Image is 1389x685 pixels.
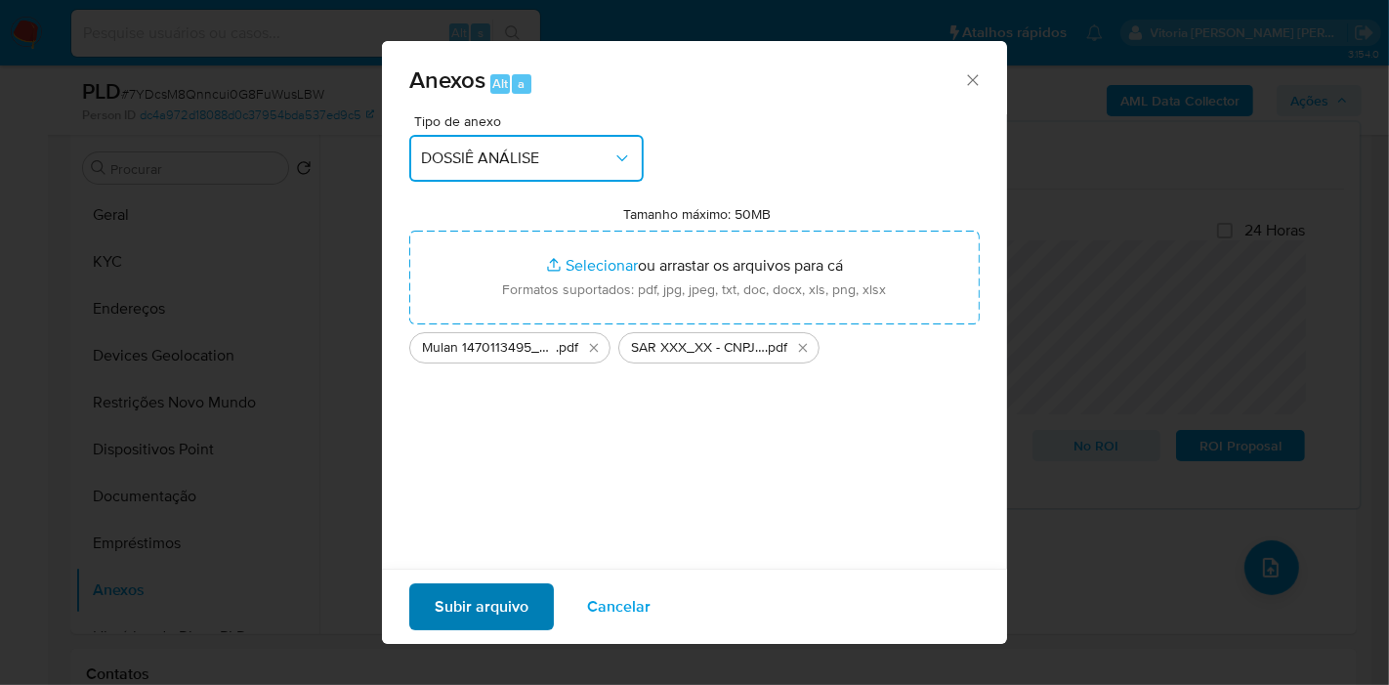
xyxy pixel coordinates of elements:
span: Mulan 1470113495_2025_08_15_08_37_23 [422,338,556,358]
button: Cancelar [562,583,676,630]
span: DOSSIÊ ANÁLISE [421,149,612,168]
span: Tipo de anexo [414,114,649,128]
button: Subir arquivo [409,583,554,630]
ul: Arquivos selecionados [409,324,980,364]
span: Subir arquivo [435,585,528,628]
span: SAR XXX_XX - CNPJ 51890138000144 - [PERSON_NAME] [PERSON_NAME] [631,338,765,358]
button: Fechar [963,70,981,88]
span: .pdf [556,338,578,358]
button: Excluir Mulan 1470113495_2025_08_15_08_37_23.pdf [582,336,606,360]
span: a [518,74,525,93]
button: Excluir SAR XXX_XX - CNPJ 51890138000144 - LARISSA DE OLIVEIRA ACOSTA FRANCO.pdf [791,336,815,360]
span: Cancelar [587,585,651,628]
span: .pdf [765,338,787,358]
span: Anexos [409,63,485,97]
button: DOSSIÊ ANÁLISE [409,135,644,182]
span: Alt [492,74,508,93]
label: Tamanho máximo: 50MB [624,205,772,223]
